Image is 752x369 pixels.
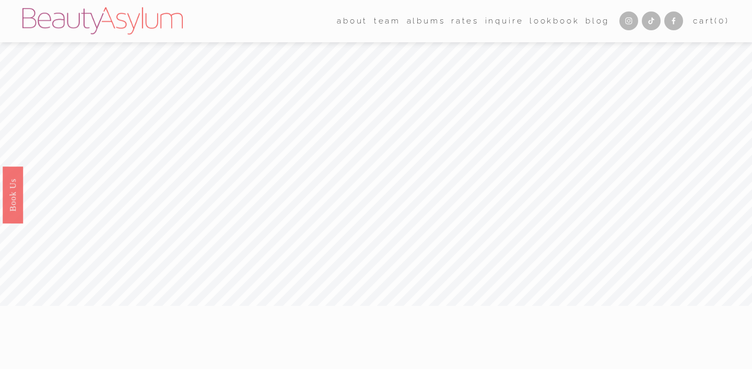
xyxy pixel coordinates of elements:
[374,13,401,29] a: folder dropdown
[337,13,368,29] a: folder dropdown
[642,11,661,30] a: TikTok
[485,13,524,29] a: Inquire
[693,14,730,28] a: 0 items in cart
[619,11,638,30] a: Instagram
[22,7,183,34] img: Beauty Asylum | Bridal Hair &amp; Makeup Charlotte &amp; Atlanta
[3,166,23,223] a: Book Us
[585,13,609,29] a: Blog
[337,14,368,28] span: about
[451,13,479,29] a: Rates
[530,13,580,29] a: Lookbook
[664,11,683,30] a: Facebook
[719,16,725,26] span: 0
[407,13,445,29] a: albums
[374,14,401,28] span: team
[714,16,729,26] span: ( )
